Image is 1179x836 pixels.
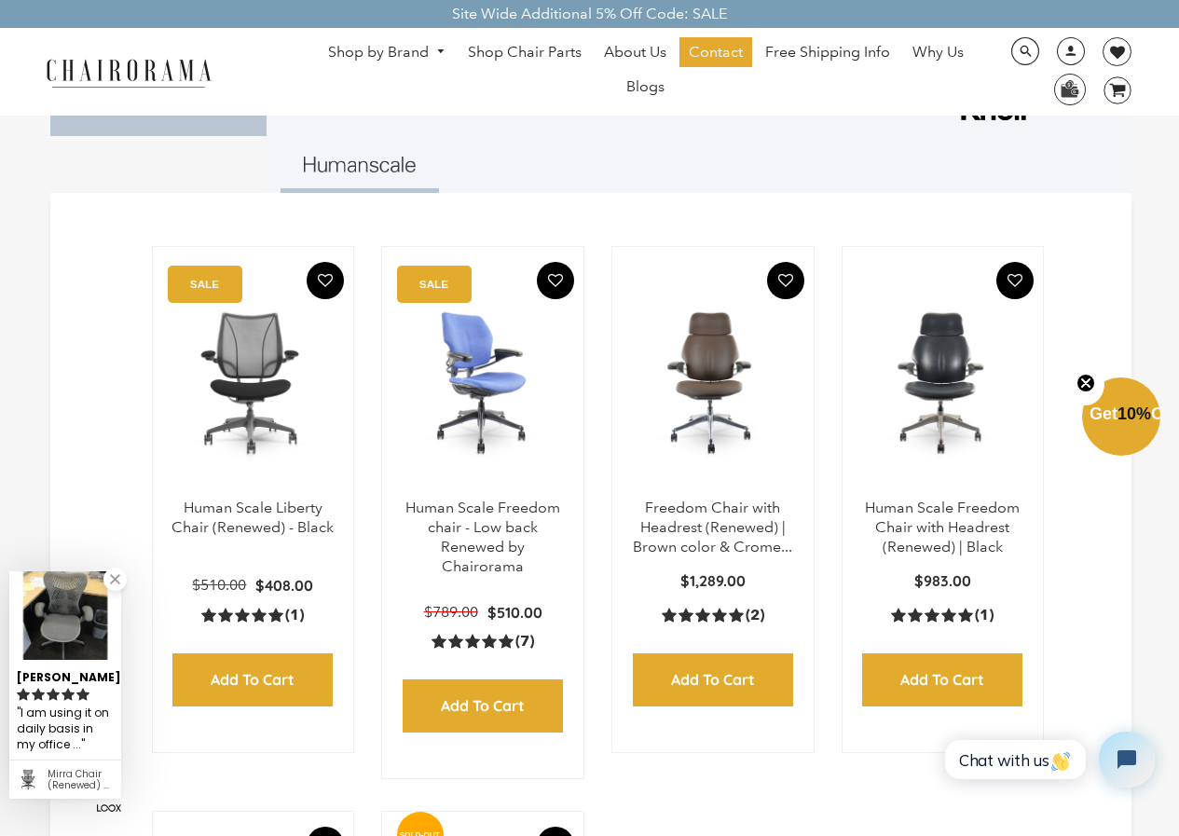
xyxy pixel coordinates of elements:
input: Add to Cart [172,653,333,706]
img: Freedom Chair with Headrest (Renewed) | Brown color & Crome base - chairorama [631,266,795,499]
button: Close teaser [1067,363,1104,405]
a: Free Shipping Info [756,37,899,67]
a: Human Scale Freedom Chair with Headrest (Renewed) | Black [865,499,1020,555]
input: Add to Cart [633,653,793,706]
img: Helen J. review of Mirra Chair (Renewed) | Grey [9,571,121,660]
span: Shop Chair Parts [468,43,582,62]
button: Add To Wishlist [767,262,804,299]
a: Shop by Brand [319,38,455,67]
a: Why Us [903,37,973,67]
span: Get Off [1090,404,1175,423]
div: [PERSON_NAME] [17,663,114,686]
img: Human Scale Liberty Chair (Renewed) - Black - chairorama [171,266,336,499]
img: WhatsApp_Image_2024-07-12_at_16.23.01.webp [1055,75,1084,103]
span: $408.00 [255,576,313,595]
input: Add to Cart [403,679,563,733]
span: $1,289.00 [680,571,746,590]
a: 5.0 rating (2 votes) [662,605,764,624]
div: I am using it on daily basis in my office and so far great positive reviews from my side [17,704,114,755]
span: (1) [975,606,994,625]
text: SALE [419,278,448,290]
img: Human Scale Freedom chair - Low back Renewed by Chairorama - chairorama [401,266,565,499]
button: Add To Wishlist [307,262,344,299]
span: $789.00 [424,603,478,621]
nav: DesktopNavigation [301,37,991,106]
a: Human Scale Liberty Chair (Renewed) - Black [171,499,334,536]
iframe: Tidio Chat [925,716,1171,803]
span: (7) [515,632,534,651]
img: chairorama [35,56,222,89]
a: Blogs [617,72,674,102]
span: Contact [689,43,743,62]
span: $510.00 [192,576,246,594]
svg: rating icon full [17,688,30,701]
span: 10% [1117,404,1151,423]
a: Human Scale Freedom chair - Low back Renewed by Chairorama [405,499,560,574]
span: (2) [746,606,764,625]
a: Human Scale Freedom Chair with Headrest (Renewed) | Black - chairorama Human Scale Freedom Chair ... [861,266,1025,499]
a: Freedom Chair with Headrest (Renewed) | Brown color & Crome... [633,499,792,555]
text: SALE [190,278,219,290]
a: About Us [595,37,676,67]
a: Contact [679,37,752,67]
span: About Us [604,43,666,62]
span: $510.00 [487,603,542,622]
span: $983.00 [914,571,971,590]
span: Free Shipping Info [765,43,890,62]
svg: rating icon full [47,688,60,701]
div: Mirra Chair (Renewed) | Grey [48,769,114,791]
svg: rating icon full [32,688,45,701]
input: Add to Cart [862,653,1022,706]
button: Add To Wishlist [537,262,574,299]
a: 5.0 rating (7 votes) [432,631,534,651]
a: 5.0 rating (1 votes) [201,605,304,624]
button: Add To Wishlist [996,262,1034,299]
a: Freedom Chair with Headrest (Renewed) | Brown color & Crome base - chairorama Freedom Chair with ... [631,266,795,499]
div: Get10%OffClose teaser [1082,379,1160,458]
span: Blogs [626,77,665,97]
img: Human Scale Freedom Chair with Headrest (Renewed) | Black - chairorama [861,266,1025,499]
a: Shop Chair Parts [459,37,591,67]
a: Human Scale Liberty Chair (Renewed) - Black - chairorama Human Scale Liberty Chair (Renewed) - Bl... [171,266,336,499]
svg: rating icon full [76,688,89,701]
svg: rating icon full [62,688,75,701]
a: 5.0 rating (1 votes) [891,605,994,624]
span: (1) [285,606,304,625]
span: Why Us [912,43,964,62]
a: Human Scale Freedom chair - Low back Renewed by Chairorama - chairorama Human Scale Freedom chair... [401,266,565,499]
img: Layer_1_1.png [304,157,416,173]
